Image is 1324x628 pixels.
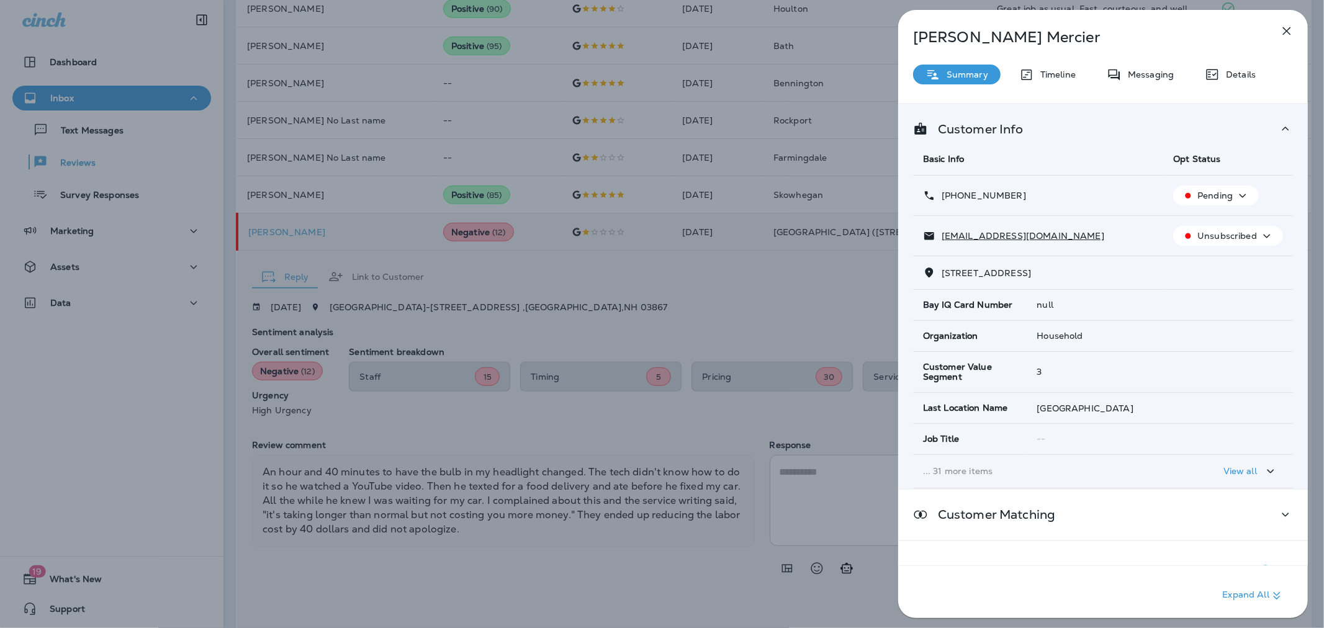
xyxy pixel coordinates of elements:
[1173,153,1220,164] span: Opt Status
[1223,466,1257,476] p: View all
[1223,588,1284,603] p: Expand All
[923,331,978,341] span: Organization
[913,29,1252,46] p: [PERSON_NAME] Mercier
[1122,70,1174,79] p: Messaging
[935,231,1104,241] p: [EMAIL_ADDRESS][DOMAIN_NAME]
[923,466,1153,476] p: ... 31 more items
[1218,460,1283,483] button: View all
[1253,558,1278,583] button: Add to Static Segment
[1037,403,1133,414] span: [GEOGRAPHIC_DATA]
[935,191,1026,200] p: [PHONE_NUMBER]
[1220,70,1256,79] p: Details
[1037,433,1046,444] span: --
[928,124,1024,134] p: Customer Info
[1037,299,1054,310] span: null
[940,70,988,79] p: Summary
[1218,585,1289,607] button: Expand All
[1197,231,1257,241] p: Unsubscribed
[1173,186,1259,205] button: Pending
[923,403,1008,413] span: Last Location Name
[1037,366,1042,377] span: 3
[1173,226,1283,246] button: Unsubscribed
[923,434,959,444] span: Job Title
[1034,70,1076,79] p: Timeline
[923,153,964,164] span: Basic Info
[1197,191,1233,200] p: Pending
[923,362,1017,383] span: Customer Value Segment
[1037,330,1083,341] span: Household
[923,300,1013,310] span: Bay IQ Card Number
[928,509,1055,519] p: Customer Matching
[942,267,1031,279] span: [STREET_ADDRESS]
